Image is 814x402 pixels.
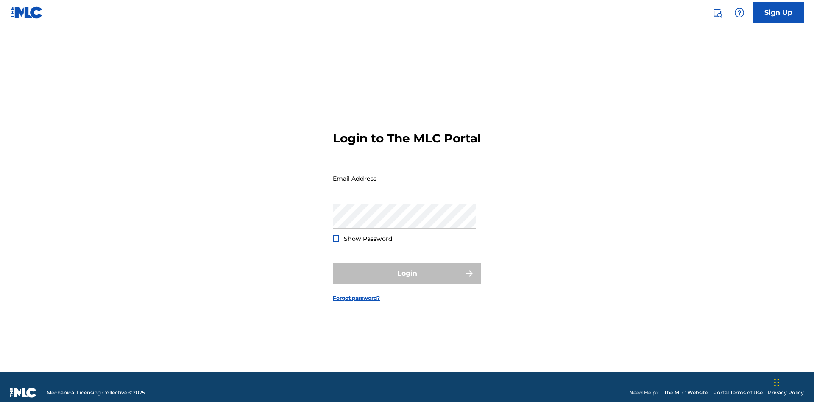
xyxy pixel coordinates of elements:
[774,370,779,395] div: Drag
[10,388,36,398] img: logo
[629,389,659,396] a: Need Help?
[344,235,393,243] span: Show Password
[664,389,708,396] a: The MLC Website
[772,361,814,402] iframe: Chat Widget
[734,8,744,18] img: help
[712,8,722,18] img: search
[47,389,145,396] span: Mechanical Licensing Collective © 2025
[768,389,804,396] a: Privacy Policy
[709,4,726,21] a: Public Search
[10,6,43,19] img: MLC Logo
[333,294,380,302] a: Forgot password?
[753,2,804,23] a: Sign Up
[333,131,481,146] h3: Login to The MLC Portal
[713,389,763,396] a: Portal Terms of Use
[731,4,748,21] div: Help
